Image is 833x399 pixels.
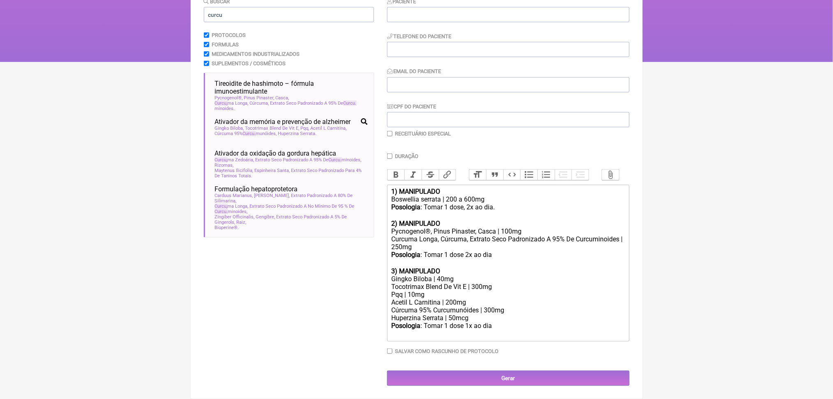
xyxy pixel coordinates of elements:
span: Curcu [329,157,342,163]
span: Ativador da memória e prevenção de alzheimer [215,118,351,126]
span: Carduus Marianus, [PERSON_NAME], Extrato Padronizado A 80% De Silimarina [215,193,367,204]
div: : Tomar 1 dose 2x ao dia ㅤ [391,251,625,267]
label: Salvar como rascunho de Protocolo [395,348,498,354]
strong: 3) MANIPULADO [391,267,440,275]
input: exemplo: emagrecimento, ansiedade [204,7,374,22]
span: Curcu [243,131,256,136]
span: Formulação hepatoprotetora [215,185,298,193]
label: Suplementos / Cosméticos [212,60,286,66]
input: Gerar [387,371,630,386]
div: Tocotrimax Blend De Vit E | 300mg [391,283,625,291]
div: : Tomar 1 dose, 2x ao dia. ㅤ [391,203,625,220]
button: Bullets [520,170,538,180]
div: Huperzina Serrata | 50mcg [391,314,625,322]
span: Gingko Biloba [215,126,244,131]
span: ma Longa, Extrato Seco Padronizado A No Mínimo De 95 % De minoides [215,204,367,214]
button: Quote [486,170,503,180]
span: ma Longa, Cúrcuma, Extrato Seco Padronizado A 95% De minoides [215,101,367,111]
span: Tireoidite de hashimoto – fórmula imunoestimulante [215,80,367,95]
div: Curcuma Longa, Cúrcuma, Extrato Seco Padronizado A 95% De Curcuminoides | 250mg [391,235,625,251]
button: Attach Files [602,170,619,180]
span: Bioperine® [215,225,239,230]
span: Cúrcuma 95% munóides [215,131,277,136]
span: Zingiber Officinalis, Gengibre, Extrato Seco Padronizado A 5% De Gingerols, Raiz [215,214,367,225]
button: Heading [469,170,487,180]
label: Duração [395,153,418,159]
span: Maytenus Ilicifolia, Espinheira Santa, Extrato Seco Padronizado Para 4% De Taninos Totais [215,168,367,179]
span: Ativador da oxidação da gordura hepática [215,237,337,245]
div: Pqq | 10mg [391,291,625,298]
strong: Posologia [391,251,420,259]
div: Boswellia serrata | 200 a 600mg [391,195,625,203]
span: Pqq [301,126,309,131]
div: Pycnogenol®, Pinus Pinaster, Casca | 100mg [391,227,625,235]
span: Curcu [215,157,228,163]
button: Italic [404,170,422,180]
span: ma Zedoária, Extrato Seco Padronizado A 95% De minoides, Rizomas [215,157,367,168]
span: Tocotrimax Blend De Vit E [245,126,300,131]
div: Cúrcuma 95% Curcumunóides | 300mg [391,306,625,314]
strong: 1) MANIPULADO [391,188,440,195]
button: Link [439,170,456,180]
span: Curcu [215,101,228,106]
label: Protocolos [212,32,246,38]
span: Acetil L Carnitina [311,126,347,131]
button: Strikethrough [422,170,439,180]
span: Curcu [215,209,228,214]
div: : Tomar 1 dose 1x ao dia ㅤ [391,322,625,338]
strong: Posologia [391,203,420,211]
label: Email do Paciente [387,68,441,74]
span: Curcu [215,204,228,209]
button: Decrease Level [555,170,572,180]
strong: 2) MANIPULADO [391,220,440,227]
button: Numbers [538,170,555,180]
div: Gingko Biloba | 40mg [391,275,625,283]
label: Medicamentos Industrializados [212,51,300,57]
span: Huperzina Serrata [278,131,317,136]
span: Pycnogenol®, Pinus Pinaster, Casca [215,95,289,101]
label: CPF do Paciente [387,103,436,110]
label: Receituário Especial [395,131,451,137]
span: Ativador da oxidação da gordura hepática [215,149,337,157]
span: Curcu [344,101,357,106]
button: Bold [388,170,405,180]
strong: Posologia [391,322,420,330]
button: Increase Level [572,170,589,180]
label: Formulas [212,41,239,48]
button: Code [503,170,521,180]
div: Acetil L Carnitina | 200mg [391,298,625,306]
label: Telefone do Paciente [387,33,452,39]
